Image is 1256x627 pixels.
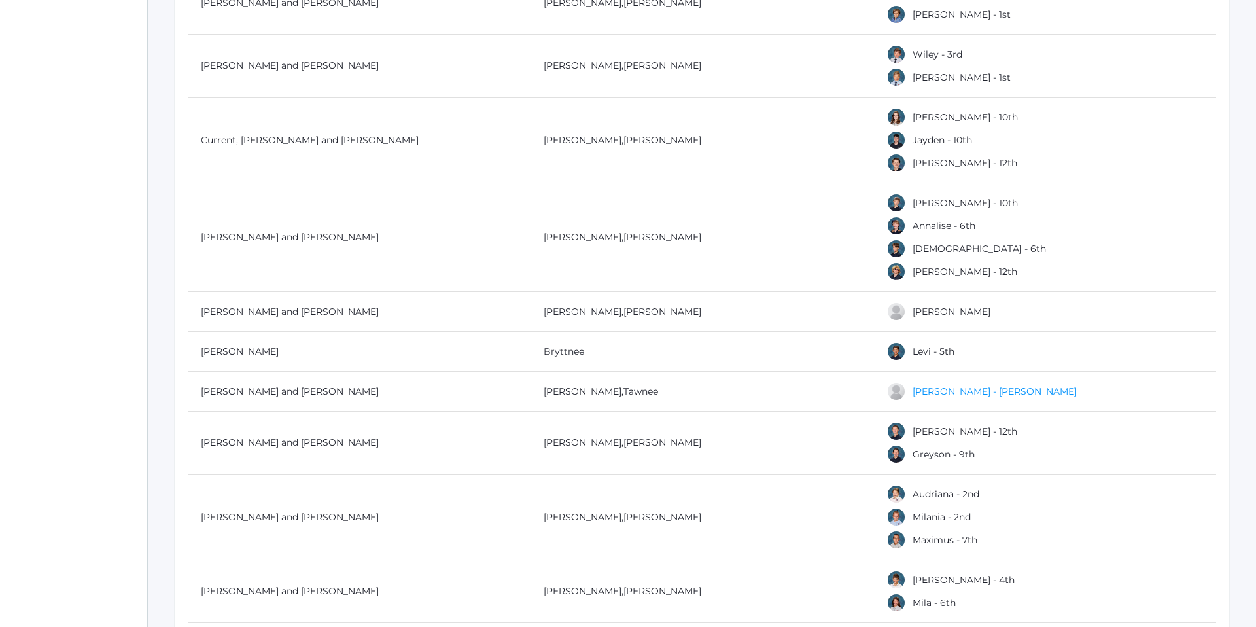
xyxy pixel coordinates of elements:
[623,231,701,243] a: [PERSON_NAME]
[531,183,873,292] td: ,
[913,71,1011,83] a: [PERSON_NAME] - 1st
[201,511,379,523] a: [PERSON_NAME] and [PERSON_NAME]
[623,437,701,448] a: [PERSON_NAME]
[531,560,873,623] td: ,
[913,534,977,546] a: Maximus - 7th
[201,437,379,448] a: [PERSON_NAME] and [PERSON_NAME]
[913,220,975,232] a: Annalise - 6th
[913,243,1046,255] a: [DEMOGRAPHIC_DATA] - 6th
[913,48,962,60] a: Wiley - 3rd
[886,67,906,87] div: Liam Culver
[531,412,873,475] td: ,
[201,306,379,317] a: [PERSON_NAME] and [PERSON_NAME]
[886,593,906,613] div: Mila Delic
[531,372,873,412] td: ,
[913,306,990,317] a: [PERSON_NAME]
[886,239,906,259] div: Isaiah Cushing
[886,216,906,236] div: Annalise Cushing
[201,585,379,597] a: [PERSON_NAME] and [PERSON_NAME]
[913,197,1018,209] a: [PERSON_NAME] - 10th
[913,511,971,523] a: Milania - 2nd
[623,385,658,397] a: Tawnee
[544,134,621,146] a: [PERSON_NAME]
[623,585,701,597] a: [PERSON_NAME]
[201,346,279,357] a: [PERSON_NAME]
[913,346,954,357] a: Levi - 5th
[544,346,584,357] a: Bryttnee
[913,597,956,609] a: Mila - 6th
[623,306,701,317] a: [PERSON_NAME]
[531,292,873,332] td: ,
[201,134,419,146] a: Current, [PERSON_NAME] and [PERSON_NAME]
[886,530,906,550] div: Maximus deDomenico
[623,511,701,523] a: [PERSON_NAME]
[201,60,379,71] a: [PERSON_NAME] and [PERSON_NAME]
[886,107,906,127] div: Leah Current
[886,45,906,64] div: Wiley Culver
[544,60,621,71] a: [PERSON_NAME]
[531,98,873,183] td: ,
[886,130,906,150] div: Jayden Current
[913,425,1017,437] a: [PERSON_NAME] - 12th
[544,385,621,397] a: [PERSON_NAME]
[913,488,979,500] a: Audriana - 2nd
[531,35,873,98] td: ,
[201,385,379,397] a: [PERSON_NAME] and [PERSON_NAME]
[913,266,1017,278] a: [PERSON_NAME] - 12th
[913,574,1015,586] a: [PERSON_NAME] - 4th
[201,231,379,243] a: [PERSON_NAME] and [PERSON_NAME]
[623,134,701,146] a: [PERSON_NAME]
[544,511,621,523] a: [PERSON_NAME]
[623,60,701,71] a: [PERSON_NAME]
[913,448,975,460] a: Greyson - 9th
[886,484,906,504] div: Audriana deDomenico
[886,570,906,590] div: Luka Delic
[886,507,906,527] div: Milania deDomenico
[913,9,1011,20] a: [PERSON_NAME] - 1st
[886,382,906,401] div: Olivia Dainko
[886,193,906,213] div: Ethan Cushing
[886,262,906,281] div: Andrew Cushing
[544,585,621,597] a: [PERSON_NAME]
[531,475,873,560] td: ,
[913,111,1018,123] a: [PERSON_NAME] - 10th
[544,437,621,448] a: [PERSON_NAME]
[544,306,621,317] a: [PERSON_NAME]
[886,5,906,24] div: Austen Crosby
[886,153,906,173] div: Gabriel Current
[913,134,972,146] a: Jayden - 10th
[913,385,1077,397] a: [PERSON_NAME] - [PERSON_NAME]
[544,231,621,243] a: [PERSON_NAME]
[886,421,906,441] div: Andrew Dean
[886,342,906,361] div: Levi Dailey-Langin
[886,302,906,321] div: Teddy Dahlstrom
[913,157,1017,169] a: [PERSON_NAME] - 12th
[886,444,906,464] div: Greyson Dean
